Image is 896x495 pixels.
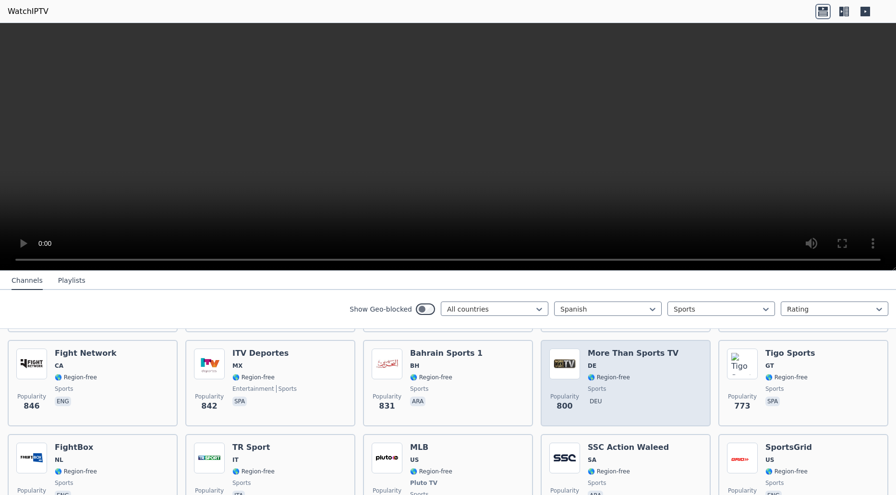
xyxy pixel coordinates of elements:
[17,487,46,495] span: Popularity
[55,397,71,406] p: eng
[55,479,73,487] span: sports
[765,374,808,381] span: 🌎 Region-free
[16,443,47,473] img: FightBox
[410,479,437,487] span: Pluto TV
[410,397,425,406] p: ara
[765,479,784,487] span: sports
[17,393,46,400] span: Popularity
[55,349,117,358] h6: Fight Network
[410,456,419,464] span: US
[765,468,808,475] span: 🌎 Region-free
[201,400,217,412] span: 842
[410,349,483,358] h6: Bahrain Sports 1
[232,456,239,464] span: IT
[550,393,579,400] span: Popularity
[588,374,630,381] span: 🌎 Region-free
[588,479,606,487] span: sports
[588,468,630,475] span: 🌎 Region-free
[55,443,97,452] h6: FightBox
[55,362,63,370] span: CA
[232,443,275,452] h6: TR Sport
[232,349,297,358] h6: ITV Deportes
[410,385,428,393] span: sports
[194,443,225,473] img: TR Sport
[232,479,251,487] span: sports
[55,385,73,393] span: sports
[588,397,604,406] p: deu
[728,393,757,400] span: Popularity
[410,362,419,370] span: BH
[765,397,780,406] p: spa
[379,400,395,412] span: 831
[373,487,401,495] span: Popularity
[727,349,758,379] img: Tigo Sports
[55,374,97,381] span: 🌎 Region-free
[765,443,812,452] h6: SportsGrid
[765,349,815,358] h6: Tigo Sports
[372,349,402,379] img: Bahrain Sports 1
[372,443,402,473] img: MLB
[765,456,774,464] span: US
[373,393,401,400] span: Popularity
[58,272,85,290] button: Playlists
[765,385,784,393] span: sports
[195,393,224,400] span: Popularity
[728,487,757,495] span: Popularity
[765,362,774,370] span: GT
[12,272,43,290] button: Channels
[195,487,224,495] span: Popularity
[55,468,97,475] span: 🌎 Region-free
[410,468,452,475] span: 🌎 Region-free
[232,362,242,370] span: MX
[410,443,452,452] h6: MLB
[588,362,596,370] span: DE
[24,400,39,412] span: 846
[16,349,47,379] img: Fight Network
[588,443,669,452] h6: SSC Action Waleed
[549,349,580,379] img: More Than Sports TV
[588,385,606,393] span: sports
[734,400,750,412] span: 773
[550,487,579,495] span: Popularity
[194,349,225,379] img: ITV Deportes
[276,385,297,393] span: sports
[55,456,63,464] span: NL
[232,385,274,393] span: entertainment
[557,400,572,412] span: 800
[8,6,48,17] a: WatchIPTV
[232,397,247,406] p: spa
[727,443,758,473] img: SportsGrid
[588,349,678,358] h6: More Than Sports TV
[232,468,275,475] span: 🌎 Region-free
[588,456,596,464] span: SA
[549,443,580,473] img: SSC Action Waleed
[350,304,412,314] label: Show Geo-blocked
[232,374,275,381] span: 🌎 Region-free
[410,374,452,381] span: 🌎 Region-free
